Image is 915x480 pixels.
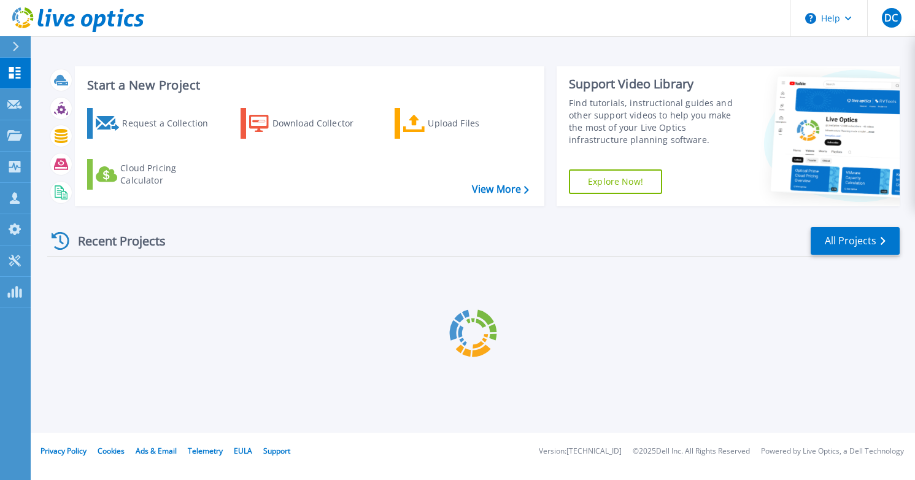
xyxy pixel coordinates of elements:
[272,111,371,136] div: Download Collector
[234,446,252,456] a: EULA
[41,446,87,456] a: Privacy Policy
[472,184,529,195] a: View More
[47,226,182,256] div: Recent Projects
[633,447,750,455] li: © 2025 Dell Inc. All Rights Reserved
[87,108,224,139] a: Request a Collection
[569,169,662,194] a: Explore Now!
[120,162,218,187] div: Cloud Pricing Calculator
[811,227,900,255] a: All Projects
[241,108,377,139] a: Download Collector
[122,111,220,136] div: Request a Collection
[136,446,177,456] a: Ads & Email
[569,76,741,92] div: Support Video Library
[395,108,531,139] a: Upload Files
[761,447,904,455] li: Powered by Live Optics, a Dell Technology
[263,446,290,456] a: Support
[87,79,528,92] h3: Start a New Project
[428,111,526,136] div: Upload Files
[884,13,898,23] span: DC
[569,97,741,146] div: Find tutorials, instructional guides and other support videos to help you make the most of your L...
[539,447,622,455] li: Version: [TECHNICAL_ID]
[188,446,223,456] a: Telemetry
[98,446,125,456] a: Cookies
[87,159,224,190] a: Cloud Pricing Calculator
